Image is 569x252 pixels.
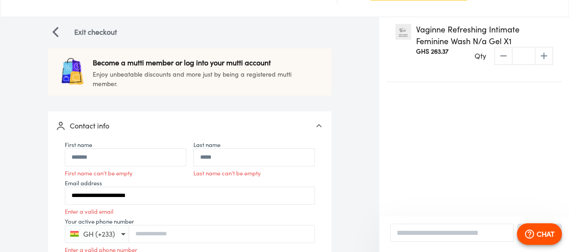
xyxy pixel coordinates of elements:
[50,27,61,37] img: Navigate Left
[494,47,512,65] span: decrease
[58,58,85,85] img: package icon
[416,24,539,47] p: Vaginne Refreshing Intimate Feminine Wash N/a Gel X1
[74,27,117,37] p: Exit checkout
[517,223,562,245] button: CHAT
[416,47,448,75] div: GHS 263.37
[537,229,555,239] p: CHAT
[93,57,297,68] p: Become a mutti member or log into your mutti account
[65,217,134,226] label: Your active phone number
[48,24,121,40] button: Navigate LeftExit checkout
[535,47,553,65] span: increase
[48,111,332,140] div: ProfileContact info
[65,179,102,188] label: Email address
[193,168,315,179] p: Last name can't be empty
[65,206,315,217] p: Enter a valid email
[55,120,66,131] img: Profile
[475,50,486,61] p: Qty
[67,228,125,240] button: GH (+233)
[193,140,220,149] label: Last name
[70,120,109,131] p: Contact info
[65,168,186,179] p: First name can't be empty
[395,24,411,40] img: Vaginne Refreshing Intimate Feminine Wash N/a Gel X1
[65,140,92,149] label: First name
[93,69,297,88] p: Enjoy unbeatable discounts and more just by being a registered mutti member.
